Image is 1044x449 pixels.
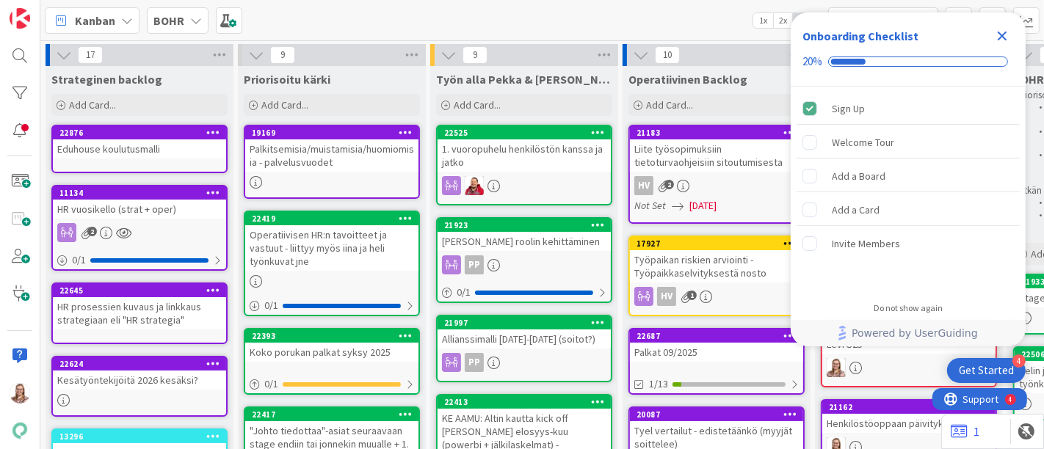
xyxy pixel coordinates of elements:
[438,329,611,348] div: Allianssimalli [DATE]-[DATE] (soitot?)
[438,176,611,195] div: JS
[630,329,803,343] div: 22687
[798,320,1018,346] a: Powered by UserGuiding
[852,324,978,342] span: Powered by UserGuiding
[245,408,418,421] div: 22417
[69,98,116,112] span: Add Card...
[822,414,996,433] div: Henkilöstöoppaan päivitykset
[10,420,30,441] img: avatar
[10,383,30,404] img: IH
[53,139,226,158] div: Eduhouse koulutusmalli
[657,287,676,306] div: HV
[75,12,115,29] span: Kanban
[53,297,226,329] div: HR prosessien kuvaus ja linkkaus strategiaan eli "HR strategia"
[87,227,97,236] span: 2
[457,285,471,300] span: 0 / 1
[832,167,885,185] div: Add a Board
[436,217,612,303] a: 21923[PERSON_NAME] roolin kehittäminenPP0/1
[51,125,228,173] a: 22876Eduhouse koulutusmalli
[829,402,996,412] div: 21162
[689,198,717,213] span: [DATE]
[655,46,680,64] span: 10
[821,320,997,387] a: 20081Levi S25IH
[822,401,996,433] div: 21162Henkilöstöoppaan päivitykset
[53,430,226,443] div: 13296
[630,408,803,421] div: 20087
[264,376,278,392] span: 0 / 1
[438,316,611,348] div: 21997Allianssimalli [DATE]-[DATE] (soitot?)
[822,401,996,414] div: 21162
[436,72,612,87] span: Työn alla Pekka & Juhani
[438,126,611,172] div: 225251. vuoropuhelu henkilöstön kanssa ja jatko
[791,87,1026,293] div: Checklist items
[59,431,226,442] div: 13296
[245,329,418,362] div: 22393Koko porukan palkat syksy 2025
[664,180,674,189] span: 2
[773,13,793,28] span: 2x
[874,302,943,314] div: Do not show again
[59,359,226,369] div: 22624
[252,331,418,341] div: 22393
[687,291,697,300] span: 1
[245,126,418,172] div: 19169Palkitsemisia/muistamisia/huomiomisia - palvelusvuodet
[832,201,880,219] div: Add a Card
[252,128,418,138] div: 19169
[261,98,308,112] span: Add Card...
[53,357,226,370] div: 22624
[634,199,666,212] i: Not Set
[51,282,228,344] a: 22645HR prosessien kuvaus ja linkkaus strategiaan eli "HR strategia"
[244,211,420,316] a: 22419Operatiivisen HR:n tavoitteet ja vastuut - liittyy myös iina ja heli työnkuvat jne0/1
[245,296,418,315] div: 0/1
[78,46,103,64] span: 17
[245,212,418,271] div: 22419Operatiivisen HR:n tavoitteet ja vastuut - liittyy myös iina ja heli työnkuvat jne
[245,375,418,393] div: 0/1
[436,125,612,205] a: 225251. vuoropuhelu henkilöstön kanssa ja jatkoJS
[791,12,1026,346] div: Checklist Container
[244,72,330,87] span: Priorisoitu kärki
[51,72,162,87] span: Strateginen backlog
[444,397,611,407] div: 22413
[827,358,846,377] img: IH
[436,315,612,382] a: 21997Allianssimalli [DATE]-[DATE] (soitot?)PP
[245,343,418,362] div: Koko porukan palkat syksy 2025
[637,238,803,249] div: 17927
[649,376,668,392] span: 1/13
[634,176,653,195] div: HV
[990,24,1014,48] div: Close Checklist
[438,219,611,232] div: 21923
[51,185,228,271] a: 11134HR vuosikello (strat + oper)0/1
[832,100,865,117] div: Sign Up
[791,320,1026,346] div: Footer
[10,8,30,29] img: Visit kanbanzone.com
[53,186,226,200] div: 11134
[53,126,226,139] div: 22876
[797,126,1020,158] div: Welcome Tour is incomplete.
[463,46,487,64] span: 9
[252,213,418,224] div: 22419
[951,423,979,440] a: 1
[270,46,295,64] span: 9
[438,316,611,329] div: 21997
[637,409,803,420] div: 20087
[802,27,918,45] div: Onboarding Checklist
[153,13,184,28] b: BOHR
[797,92,1020,125] div: Sign Up is complete.
[832,235,900,252] div: Invite Members
[797,160,1020,192] div: Add a Board is incomplete.
[76,6,80,18] div: 4
[630,176,803,195] div: HV
[59,188,226,198] div: 11134
[444,128,611,138] div: 22525
[637,331,803,341] div: 22687
[53,186,226,219] div: 11134HR vuosikello (strat + oper)
[438,353,611,372] div: PP
[72,252,86,268] span: 0 / 1
[53,284,226,329] div: 22645HR prosessien kuvaus ja linkkaus strategiaan eli "HR strategia"
[822,358,996,377] div: IH
[53,251,226,269] div: 0/1
[244,125,420,199] a: 19169Palkitsemisia/muistamisia/huomiomisia - palvelusvuodet
[630,126,803,139] div: 21183
[53,200,226,219] div: HR vuosikello (strat + oper)
[628,328,805,395] a: 22687Palkat 09/20251/13
[438,255,611,274] div: PP
[637,128,803,138] div: 21183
